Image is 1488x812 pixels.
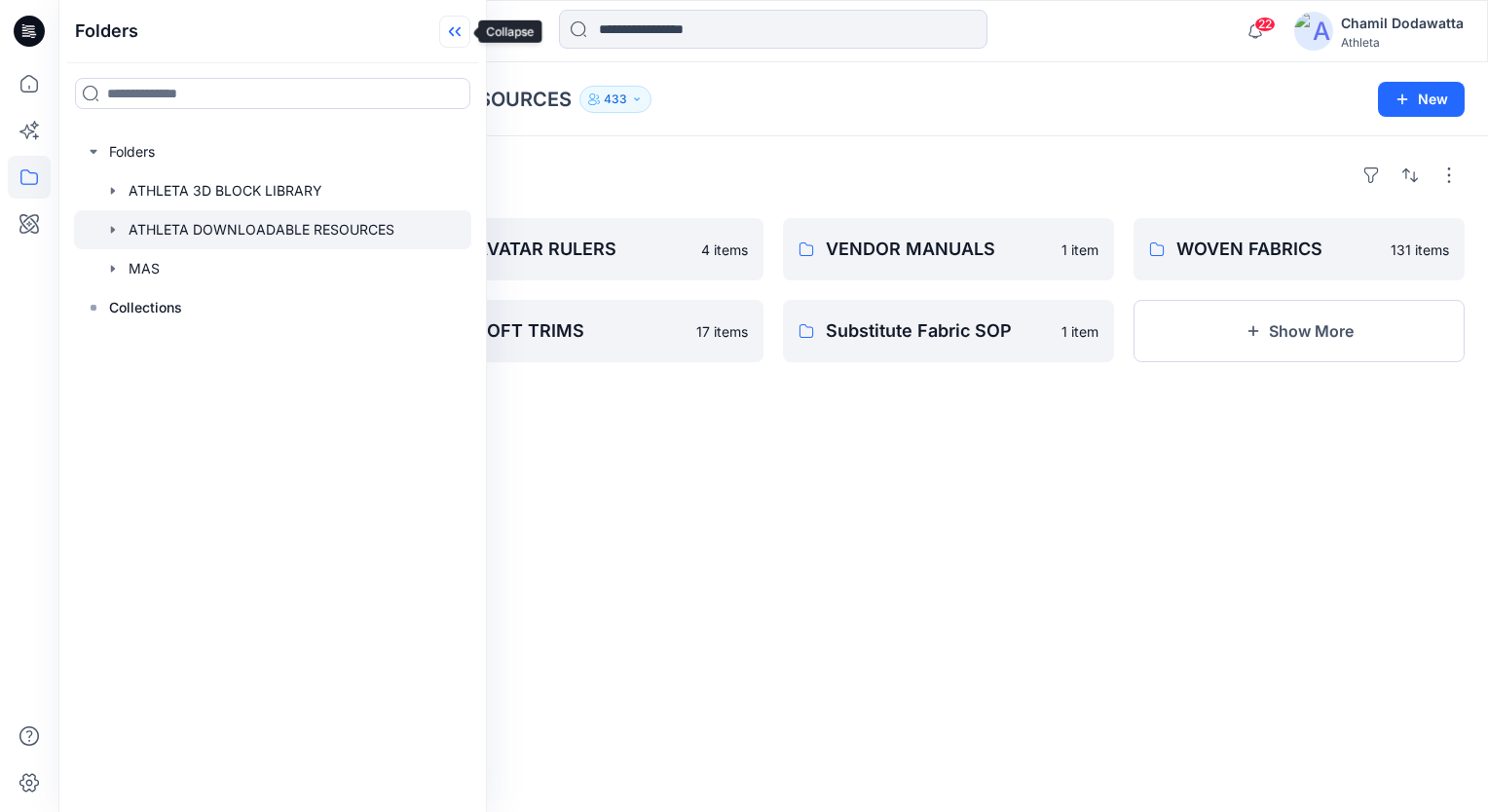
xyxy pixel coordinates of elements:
img: avatar [1294,12,1333,51]
p: Collections [109,296,182,319]
div: Chamil Dodawatta [1341,12,1464,35]
a: VENDOR MANUALS1 item [783,218,1114,280]
p: 4 items [701,240,748,260]
p: AVATAR RULERS [475,236,689,263]
button: 433 [579,86,651,113]
p: 1 item [1061,240,1098,260]
button: New [1378,82,1465,117]
p: 17 items [696,321,748,342]
p: 1 item [1061,321,1098,342]
span: 22 [1254,17,1276,32]
p: WOVEN FABRICS [1176,236,1379,263]
p: 433 [604,89,627,110]
a: WOVEN FABRICS131 items [1134,218,1465,280]
a: Substitute Fabric SOP1 item [783,300,1114,362]
a: AVATAR RULERS4 items [432,218,763,280]
p: VENDOR MANUALS [826,236,1050,263]
p: 131 items [1391,240,1449,260]
p: Substitute Fabric SOP [826,317,1050,345]
button: Show More [1134,300,1465,362]
div: Athleta [1341,35,1464,50]
a: SOFT TRIMS17 items [432,300,763,362]
p: SOFT TRIMS [475,317,685,345]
